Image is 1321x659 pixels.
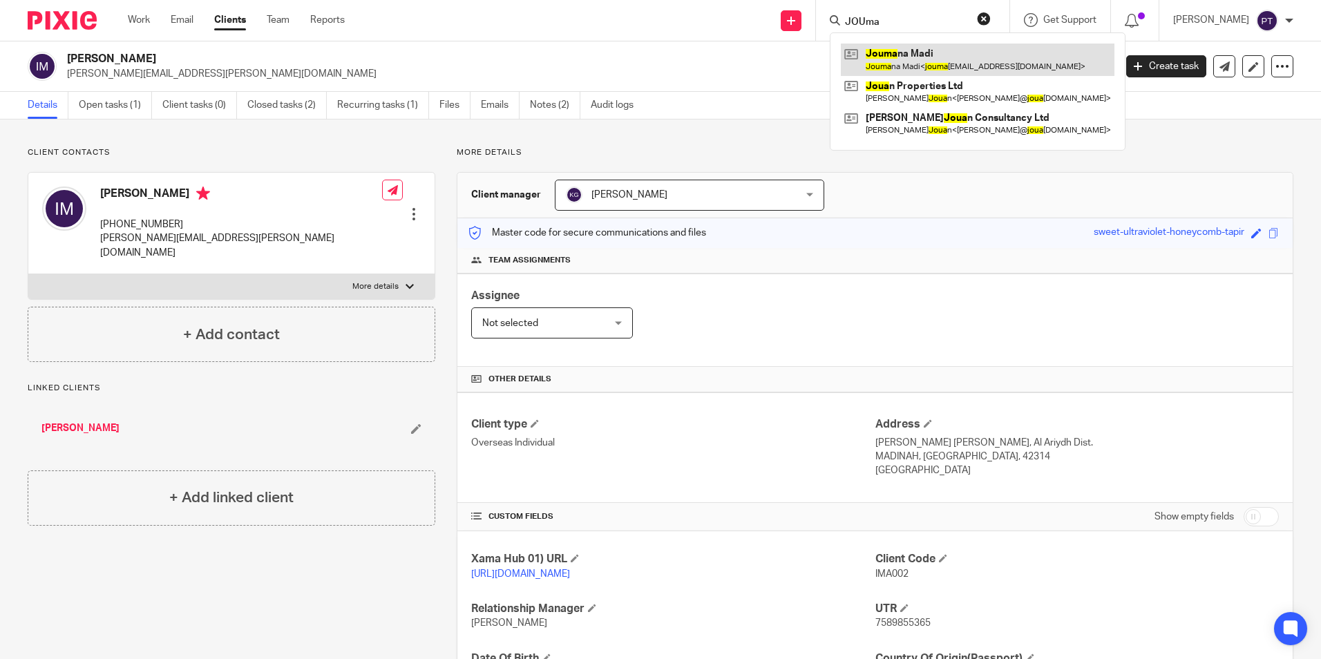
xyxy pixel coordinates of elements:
h4: Client type [471,417,875,432]
a: Closed tasks (2) [247,92,327,119]
span: Not selected [482,318,538,328]
p: [PERSON_NAME][EMAIL_ADDRESS][PERSON_NAME][DOMAIN_NAME] [67,67,1105,81]
a: Files [439,92,471,119]
h4: CUSTOM FIELDS [471,511,875,522]
p: [PHONE_NUMBER] [100,218,382,231]
a: Notes (2) [530,92,580,119]
span: IMA002 [875,569,909,579]
p: Client contacts [28,147,435,158]
div: sweet-ultraviolet-honeycomb-tapir [1094,225,1244,241]
button: Clear [977,12,991,26]
a: [PERSON_NAME] [41,421,120,435]
input: Search [844,17,968,29]
p: [GEOGRAPHIC_DATA] [875,464,1279,477]
p: More details [457,147,1293,158]
img: svg%3E [28,52,57,81]
p: Overseas Individual [471,436,875,450]
h4: Xama Hub 01) URL [471,552,875,566]
p: [PERSON_NAME][EMAIL_ADDRESS][PERSON_NAME][DOMAIN_NAME] [100,231,382,260]
a: Emails [481,92,520,119]
a: Audit logs [591,92,644,119]
h4: [PERSON_NAME] [100,187,382,204]
span: 7589855365 [875,618,931,628]
a: Email [171,13,193,27]
a: [URL][DOMAIN_NAME] [471,569,570,579]
a: Recurring tasks (1) [337,92,429,119]
img: Pixie [28,11,97,30]
p: More details [352,281,399,292]
p: Master code for secure communications and files [468,226,706,240]
a: Team [267,13,289,27]
h4: + Add contact [183,324,280,345]
span: [PERSON_NAME] [591,190,667,200]
p: [PERSON_NAME] [1173,13,1249,27]
a: Create task [1126,55,1206,77]
h4: Client Code [875,552,1279,566]
h4: UTR [875,602,1279,616]
img: svg%3E [1256,10,1278,32]
h3: Client manager [471,188,541,202]
label: Show empty fields [1154,510,1234,524]
a: Open tasks (1) [79,92,152,119]
span: Team assignments [488,255,571,266]
a: Client tasks (0) [162,92,237,119]
img: svg%3E [42,187,86,231]
span: [PERSON_NAME] [471,618,547,628]
p: MADINAH, [GEOGRAPHIC_DATA], 42314 [875,450,1279,464]
a: Reports [310,13,345,27]
h4: Address [875,417,1279,432]
i: Primary [196,187,210,200]
img: svg%3E [566,187,582,203]
h2: [PERSON_NAME] [67,52,897,66]
p: Linked clients [28,383,435,394]
a: Work [128,13,150,27]
span: Assignee [471,290,520,301]
h4: Relationship Manager [471,602,875,616]
h4: + Add linked client [169,487,294,508]
p: [PERSON_NAME] [PERSON_NAME], Al Ariydh Dist. [875,436,1279,450]
span: Other details [488,374,551,385]
a: Clients [214,13,246,27]
span: Get Support [1043,15,1096,25]
a: Details [28,92,68,119]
